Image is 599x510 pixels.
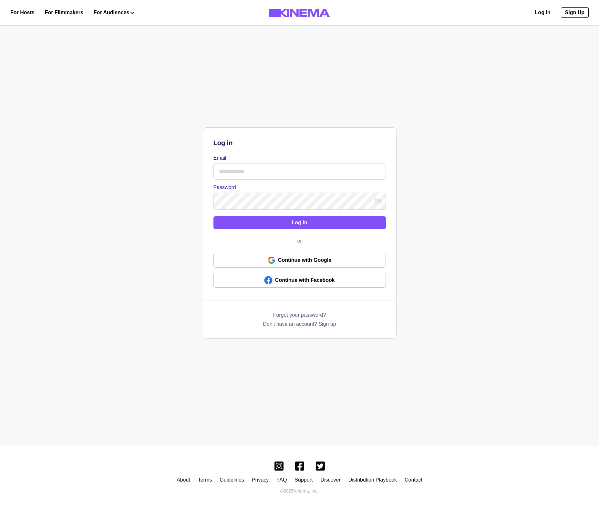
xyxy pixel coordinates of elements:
button: Log in [213,216,386,229]
a: Log In [535,9,551,16]
label: Email [213,154,382,162]
a: FAQ [276,477,287,483]
a: Continue with Facebook [213,273,386,288]
p: Log in [213,138,386,148]
button: For Audiences [94,9,134,16]
a: For Filmmakers [45,9,83,16]
a: Terms [198,477,212,483]
a: Sign Up [561,7,589,18]
a: For Hosts [10,9,35,16]
div: or [292,237,307,245]
label: Password [213,184,382,191]
p: © 2025 Kinema, Inc. [280,488,319,494]
a: Contact [405,477,422,483]
a: Don't have an account? Sign up [263,320,336,328]
a: About [177,477,190,483]
a: Forgot your password? [273,311,326,320]
button: show password [373,196,383,207]
a: Distribution Playbook [348,477,397,483]
a: Discover [320,477,340,483]
a: Privacy [252,477,269,483]
a: Continue with Google [213,253,386,268]
a: Guidelines [220,477,244,483]
a: Support [294,477,313,483]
